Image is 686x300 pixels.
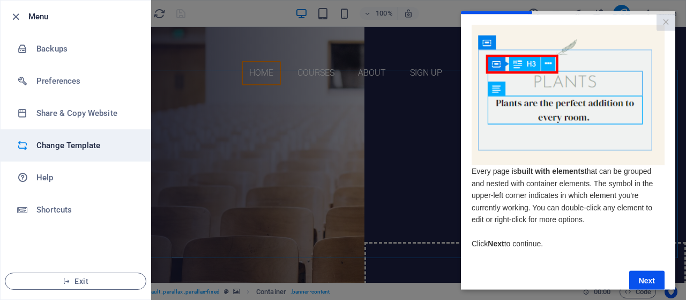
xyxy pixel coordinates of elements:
[36,107,136,120] h6: Share & Copy Website
[168,260,204,279] a: Next
[14,277,137,286] span: Exit
[5,273,146,290] button: Exit
[36,171,136,184] h6: Help
[28,10,142,23] h6: Menu
[1,162,151,194] a: Help
[36,139,136,152] h6: Change Template
[36,75,136,87] h6: Preferences
[461,11,675,289] iframe: To enrich screen reader interactions, please activate Accessibility in Grammarly extension settings
[36,203,136,216] h6: Shortcuts
[36,42,136,55] h6: Backups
